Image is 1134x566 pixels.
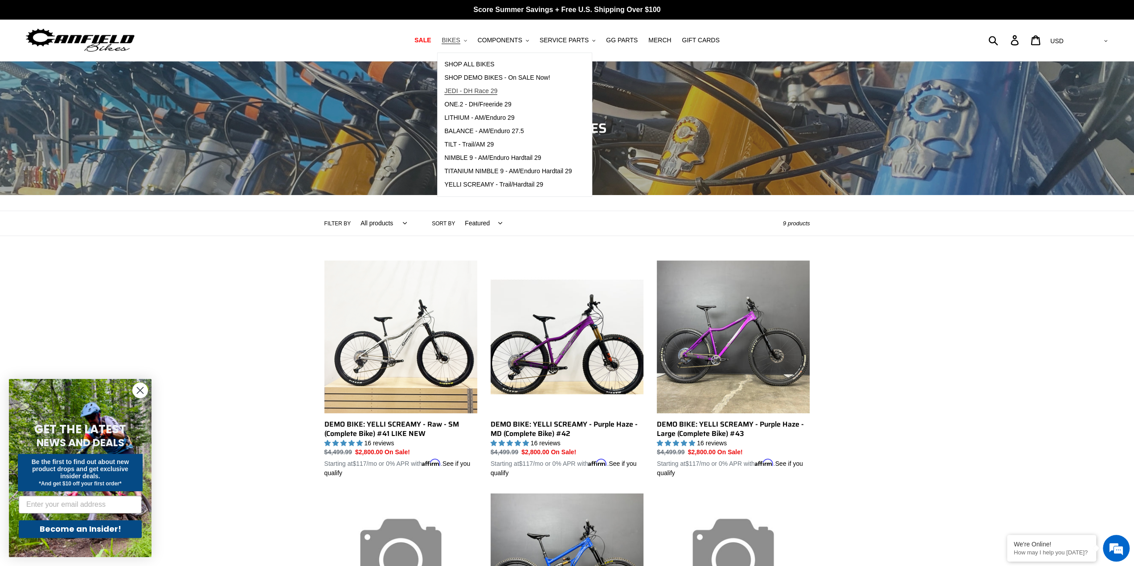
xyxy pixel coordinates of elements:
a: NIMBLE 9 - AM/Enduro Hardtail 29 [438,151,578,165]
span: *And get $10 off your first order* [39,480,121,487]
p: How may I help you today? [1014,549,1089,556]
span: COMPONENTS [478,37,522,44]
span: GET THE LATEST [34,421,126,437]
input: Enter your email address [19,496,142,513]
a: TITANIUM NIMBLE 9 - AM/Enduro Hardtail 29 [438,165,578,178]
span: NEWS AND DEALS [37,436,124,450]
span: 9 products [783,220,810,227]
button: COMPONENTS [473,34,533,46]
a: SHOP ALL BIKES [438,58,578,71]
span: MERCH [648,37,671,44]
div: Navigation go back [10,49,23,62]
a: ONE.2 - DH/Freeride 29 [438,98,578,111]
a: MERCH [644,34,675,46]
textarea: Type your message and hit 'Enter' [4,243,170,274]
input: Search [993,30,1016,50]
a: TILT - Trail/AM 29 [438,138,578,151]
span: ONE.2 - DH/Freeride 29 [444,101,511,108]
a: JEDI - DH Race 29 [438,85,578,98]
button: SERVICE PARTS [535,34,600,46]
span: We're online! [52,112,123,202]
a: SALE [410,34,435,46]
span: NIMBLE 9 - AM/Enduro Hardtail 29 [444,154,541,162]
label: Filter by [324,220,351,228]
span: JEDI - DH Race 29 [444,87,497,95]
span: TITANIUM NIMBLE 9 - AM/Enduro Hardtail 29 [444,167,572,175]
span: SHOP ALL BIKES [444,61,494,68]
span: GG PARTS [606,37,638,44]
div: Minimize live chat window [146,4,168,26]
a: GIFT CARDS [677,34,724,46]
div: We're Online! [1014,541,1089,548]
span: TILT - Trail/AM 29 [444,141,494,148]
span: YELLI SCREAMY - Trail/Hardtail 29 [444,181,543,188]
span: BALANCE - AM/Enduro 27.5 [444,127,524,135]
div: Chat with us now [60,50,163,61]
button: Become an Insider! [19,520,142,538]
img: Canfield Bikes [25,26,136,54]
span: SERVICE PARTS [540,37,589,44]
span: BIKES [442,37,460,44]
span: SALE [414,37,431,44]
a: SHOP DEMO BIKES - On SALE Now! [438,71,578,85]
span: SHOP DEMO BIKES - On SALE Now! [444,74,550,81]
a: BALANCE - AM/Enduro 27.5 [438,125,578,138]
button: Close dialog [132,383,148,398]
span: LITHIUM - AM/Enduro 29 [444,114,514,122]
img: d_696896380_company_1647369064580_696896380 [29,45,51,67]
label: Sort by [432,220,455,228]
span: Be the first to find out about new product drops and get exclusive insider deals. [32,458,129,480]
a: LITHIUM - AM/Enduro 29 [438,111,578,125]
button: BIKES [437,34,471,46]
a: YELLI SCREAMY - Trail/Hardtail 29 [438,178,578,191]
a: GG PARTS [602,34,642,46]
span: GIFT CARDS [682,37,720,44]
